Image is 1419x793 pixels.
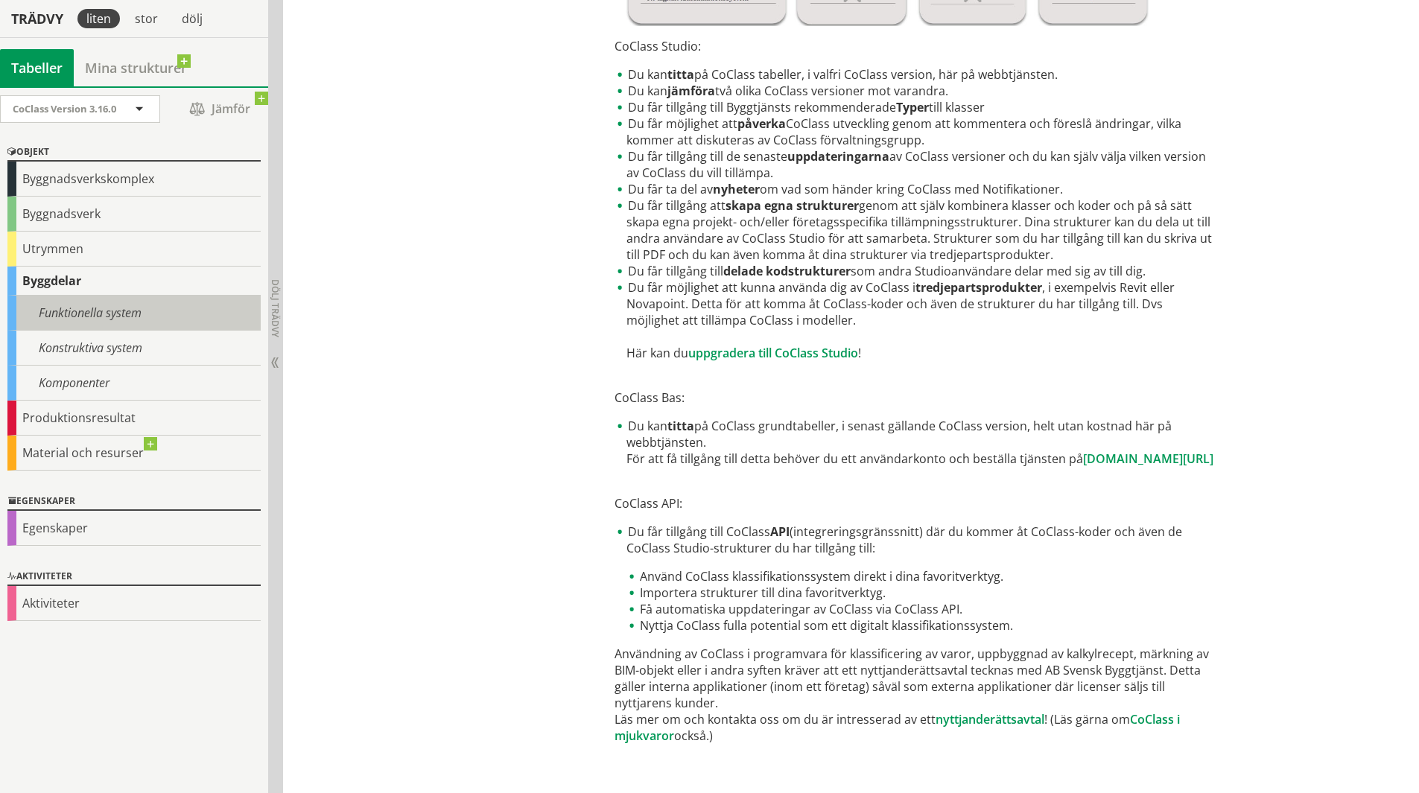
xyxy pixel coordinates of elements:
[737,115,786,132] strong: påverka
[269,279,282,337] span: Dölj trädvy
[7,331,261,366] div: Konstruktiva system
[74,49,198,86] a: Mina strukturer
[626,585,1217,601] li: Importera strukturer till dina favoritverktyg.
[626,601,1217,617] li: Få automatiska uppdateringar av CoClass via CoClass API.
[770,523,790,540] strong: API
[615,115,1217,148] li: Du får möjlighet att CoClass utveckling genom att kommentera och föreslå ändringar, vilka kommer ...
[615,197,1217,263] li: Du får tillgång att genom att själv kombinera klasser och koder och på så sätt skapa egna projekt...
[7,197,261,232] div: Byggnadsverk
[77,9,120,28] div: liten
[7,144,261,162] div: Objekt
[626,617,1217,634] li: Nyttja CoClass fulla potential som ett digitalt klassifikationssystem.
[615,263,1217,279] li: Du får tillgång till som andra Studioanvändare delar med sig av till dig.
[615,279,1217,361] li: Du får möjlighet att kunna använda dig av CoClass i , i exempelvis Revit eller Novapoint. Detta f...
[7,586,261,621] div: Aktiviteter
[615,418,1217,467] li: Du kan på CoClass grundtabeller, i senast gällande CoClass version, helt utan kostnad här på webb...
[726,197,859,214] strong: skapa egna strukturer
[7,436,261,471] div: Material och resurser
[723,263,851,279] strong: delade kodstrukturer
[615,83,1217,99] li: Du kan två olika CoClass versioner mot varandra.
[615,181,1217,197] li: Du får ta del av om vad som händer kring CoClass med Notifikationer.
[7,162,261,197] div: Byggnadsverkskomplex
[7,296,261,331] div: Funktionella system
[7,267,261,296] div: Byggdelar
[615,711,1180,744] a: CoClass i mjukvaror
[7,511,261,546] div: Egenskaper
[615,148,1217,181] li: Du får tillgång till de senaste av CoClass versioner och du kan själv välja vilken version av CoC...
[713,181,760,197] strong: nyheter
[667,83,715,99] strong: jämföra
[787,148,889,165] strong: uppdateringarna
[3,10,72,27] div: Trädvy
[615,479,1217,512] p: CoClass API:
[13,102,116,115] span: CoClass Version 3.16.0
[1083,450,1213,467] a: [DOMAIN_NAME][URL]
[667,66,694,83] strong: titta
[7,232,261,267] div: Utrymmen
[7,401,261,436] div: Produktionsresultat
[173,9,212,28] div: dölj
[175,96,264,122] span: Jämför
[7,493,261,511] div: Egenskaper
[936,711,1044,727] a: nyttjanderättsavtal
[615,38,1217,54] p: CoClass Studio:
[896,99,929,115] strong: Typer
[126,9,167,28] div: stor
[688,345,858,361] a: uppgradera till CoClass Studio
[7,568,261,586] div: Aktiviteter
[615,373,1217,406] p: CoClass Bas:
[615,523,1217,634] li: Du får tillgång till CoClass (integreringsgränssnitt) där du kommer åt CoClass-koder och även de ...
[626,568,1217,585] li: Använd CoClass klassifikationssystem direkt i dina favoritverktyg.
[667,418,694,434] strong: titta
[915,279,1042,296] strong: tredjepartsprodukter
[615,99,1217,115] li: Du får tillgång till Byggtjänsts rekommenderade till klasser
[615,66,1217,83] li: Du kan på CoClass tabeller, i valfri CoClass version, här på webbtjänsten.
[7,366,261,401] div: Komponenter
